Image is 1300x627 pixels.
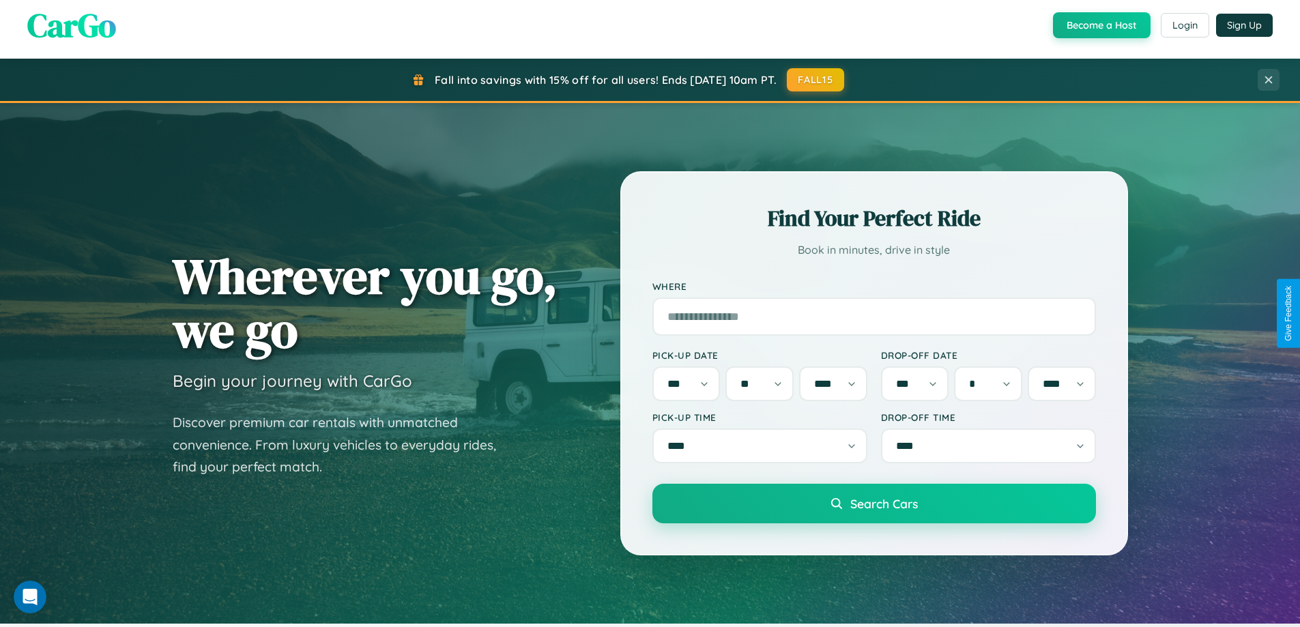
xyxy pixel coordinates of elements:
button: Login [1161,13,1209,38]
iframe: Intercom live chat [14,581,46,613]
div: Give Feedback [1284,286,1293,341]
h1: Wherever you go, we go [173,249,558,357]
h3: Begin your journey with CarGo [173,370,412,391]
button: Search Cars [652,484,1096,523]
span: CarGo [27,3,116,48]
span: Search Cars [850,496,918,511]
h2: Find Your Perfect Ride [652,203,1096,233]
label: Drop-off Time [881,411,1096,423]
button: Become a Host [1053,12,1151,38]
label: Drop-off Date [881,349,1096,361]
button: FALL15 [787,68,844,91]
button: Sign Up [1216,14,1273,37]
label: Where [652,280,1096,292]
p: Book in minutes, drive in style [652,240,1096,260]
span: Fall into savings with 15% off for all users! Ends [DATE] 10am PT. [435,73,777,87]
label: Pick-up Date [652,349,867,361]
p: Discover premium car rentals with unmatched convenience. From luxury vehicles to everyday rides, ... [173,411,514,478]
label: Pick-up Time [652,411,867,423]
